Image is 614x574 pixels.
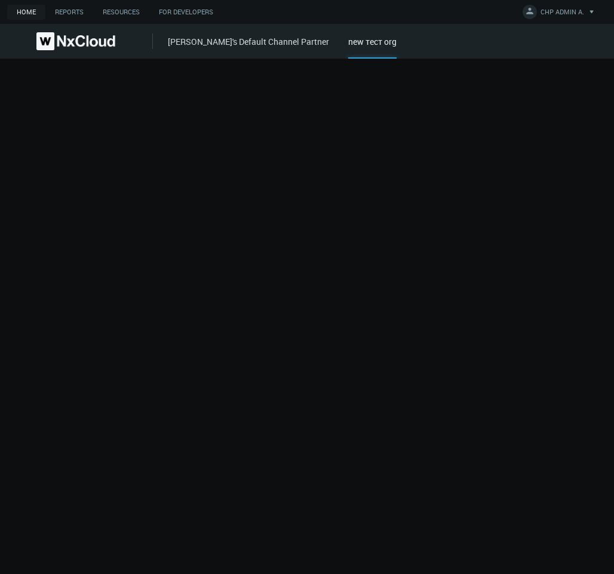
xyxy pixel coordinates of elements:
[168,36,329,47] a: [PERSON_NAME]'s Default Channel Partner
[348,35,397,59] div: new тест org
[93,5,149,20] a: Resources
[45,5,93,20] a: Reports
[149,5,223,20] a: For Developers
[36,32,115,50] img: Nx Cloud logo
[7,5,45,20] a: Home
[541,7,584,21] span: CHP ADMIN A.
